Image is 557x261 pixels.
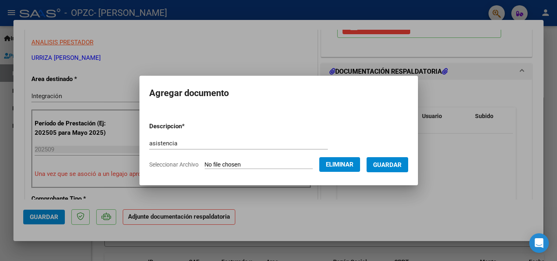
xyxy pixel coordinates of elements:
[529,233,549,253] div: Open Intercom Messenger
[326,161,354,168] span: Eliminar
[319,157,360,172] button: Eliminar
[367,157,408,172] button: Guardar
[149,86,408,101] h2: Agregar documento
[149,161,199,168] span: Seleccionar Archivo
[149,122,227,131] p: Descripcion
[373,161,402,169] span: Guardar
